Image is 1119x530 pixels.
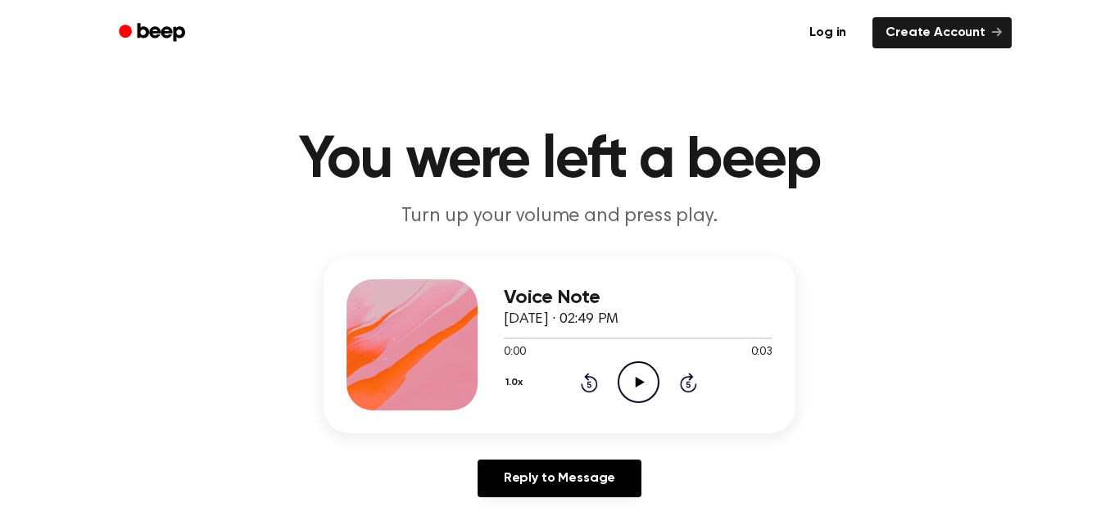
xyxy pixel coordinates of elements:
[478,460,641,497] a: Reply to Message
[107,17,200,49] a: Beep
[504,369,528,396] button: 1.0x
[872,17,1012,48] a: Create Account
[504,344,525,361] span: 0:00
[504,312,618,327] span: [DATE] · 02:49 PM
[245,203,874,230] p: Turn up your volume and press play.
[140,131,979,190] h1: You were left a beep
[504,287,772,309] h3: Voice Note
[793,14,863,52] a: Log in
[751,344,772,361] span: 0:03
